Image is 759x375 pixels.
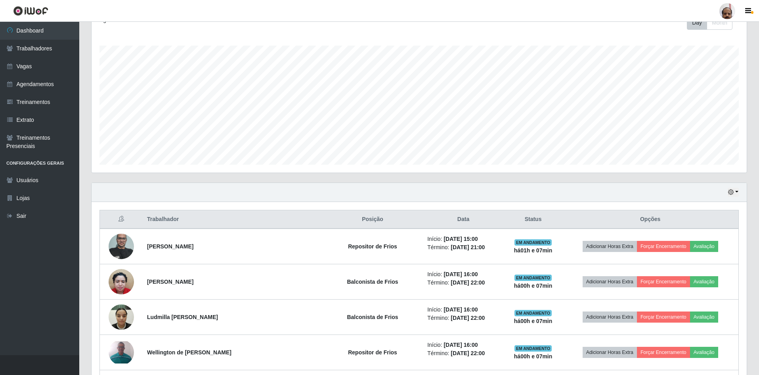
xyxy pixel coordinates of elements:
li: Início: [427,306,499,314]
time: [DATE] 16:00 [444,342,478,348]
th: Opções [562,210,738,229]
img: 1724302399832.jpeg [109,341,134,363]
button: Forçar Encerramento [637,347,690,358]
button: Adicionar Horas Extra [583,241,637,252]
span: EM ANDAMENTO [514,239,552,246]
button: Adicionar Horas Extra [583,276,637,287]
button: Avaliação [690,312,718,323]
button: Forçar Encerramento [637,312,690,323]
strong: Balconista de Frios [347,279,398,285]
th: Posição [323,210,423,229]
img: 1655148070426.jpeg [109,229,134,263]
button: Month [707,16,732,30]
div: First group [687,16,732,30]
li: Início: [427,270,499,279]
strong: há 00 h e 07 min [514,283,553,289]
img: 1745419906674.jpeg [109,265,134,298]
span: EM ANDAMENTO [514,310,552,316]
button: Avaliação [690,241,718,252]
li: Início: [427,235,499,243]
time: [DATE] 22:00 [451,315,485,321]
li: Término: [427,349,499,358]
li: Término: [427,279,499,287]
strong: Repositor de Frios [348,243,397,250]
th: Trabalhador [142,210,323,229]
strong: há 00 h e 07 min [514,318,553,324]
strong: Balconista de Frios [347,314,398,320]
strong: há 01 h e 07 min [514,247,553,254]
strong: Repositor de Frios [348,349,397,356]
th: Data [423,210,504,229]
strong: [PERSON_NAME] [147,243,193,250]
strong: há 00 h e 07 min [514,353,553,360]
th: Status [504,210,562,229]
button: Adicionar Horas Extra [583,347,637,358]
button: Adicionar Horas Extra [583,312,637,323]
time: [DATE] 16:00 [444,271,478,277]
span: EM ANDAMENTO [514,345,552,352]
button: Avaliação [690,276,718,287]
button: Day [687,16,707,30]
span: EM ANDAMENTO [514,275,552,281]
div: Toolbar with button groups [687,16,739,30]
button: Forçar Encerramento [637,241,690,252]
li: Início: [427,341,499,349]
button: Forçar Encerramento [637,276,690,287]
img: CoreUI Logo [13,6,48,16]
time: [DATE] 21:00 [451,244,485,250]
time: [DATE] 16:00 [444,306,478,313]
strong: Ludmilla [PERSON_NAME] [147,314,218,320]
time: [DATE] 22:00 [451,279,485,286]
img: 1751847182562.jpeg [109,300,134,334]
button: Avaliação [690,347,718,358]
time: [DATE] 22:00 [451,350,485,356]
strong: Wellington de [PERSON_NAME] [147,349,231,356]
time: [DATE] 15:00 [444,236,478,242]
li: Término: [427,314,499,322]
li: Término: [427,243,499,252]
strong: [PERSON_NAME] [147,279,193,285]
